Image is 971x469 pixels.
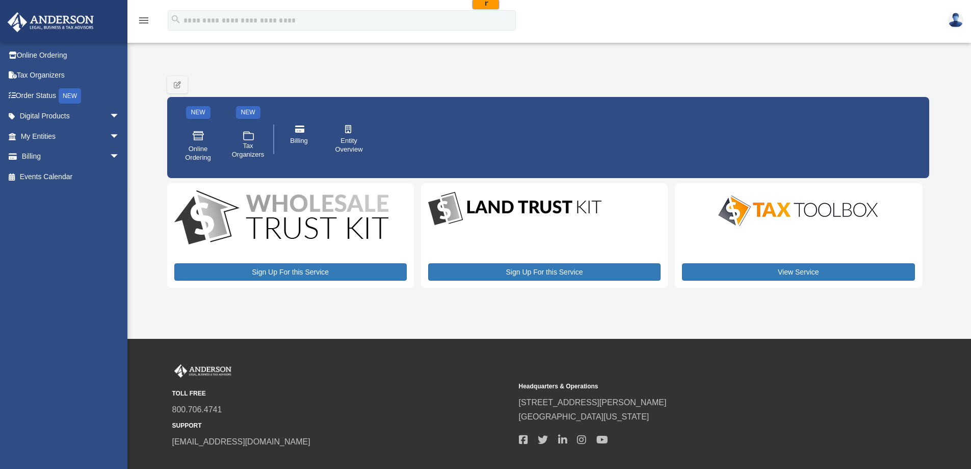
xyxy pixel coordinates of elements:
span: Tax Organizers [232,142,265,159]
a: View Service [682,263,914,281]
a: Tax Organizers [7,65,135,86]
small: SUPPORT [172,421,512,431]
a: Events Calendar [7,166,135,187]
div: NEW [236,106,260,119]
a: menu [138,18,150,27]
span: Billing [290,137,308,145]
i: search [170,14,181,25]
img: Anderson Advisors Platinum Portal [172,364,233,378]
a: 800.706.4741 [172,405,222,414]
a: [STREET_ADDRESS][PERSON_NAME] [519,398,667,407]
a: Sign Up For this Service [428,263,661,281]
span: Online Ordering [184,145,213,162]
small: Headquarters & Operations [519,381,858,392]
img: LandTrust_lgo-1.jpg [428,190,601,228]
a: [GEOGRAPHIC_DATA][US_STATE] [519,412,649,421]
img: Anderson Advisors Platinum Portal [5,12,97,32]
span: arrow_drop_down [110,146,130,167]
span: arrow_drop_down [110,126,130,147]
img: WS-Trust-Kit-lgo-1.jpg [174,190,388,247]
div: NEW [186,106,211,119]
a: Tax Organizers [227,122,270,169]
a: Billing [278,118,321,161]
a: Online Ordering [7,45,135,65]
small: TOLL FREE [172,388,512,399]
span: Entity Overview [335,137,363,154]
a: [EMAIL_ADDRESS][DOMAIN_NAME] [172,437,310,446]
a: Order StatusNEW [7,85,135,106]
a: Billingarrow_drop_down [7,146,135,167]
a: My Entitiesarrow_drop_down [7,126,135,146]
a: Entity Overview [328,118,371,161]
div: NEW [59,88,81,104]
img: User Pic [948,13,963,28]
i: menu [138,14,150,27]
span: arrow_drop_down [110,106,130,127]
a: Online Ordering [177,122,220,169]
a: Digital Productsarrow_drop_down [7,106,130,127]
a: Sign Up For this Service [174,263,407,281]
